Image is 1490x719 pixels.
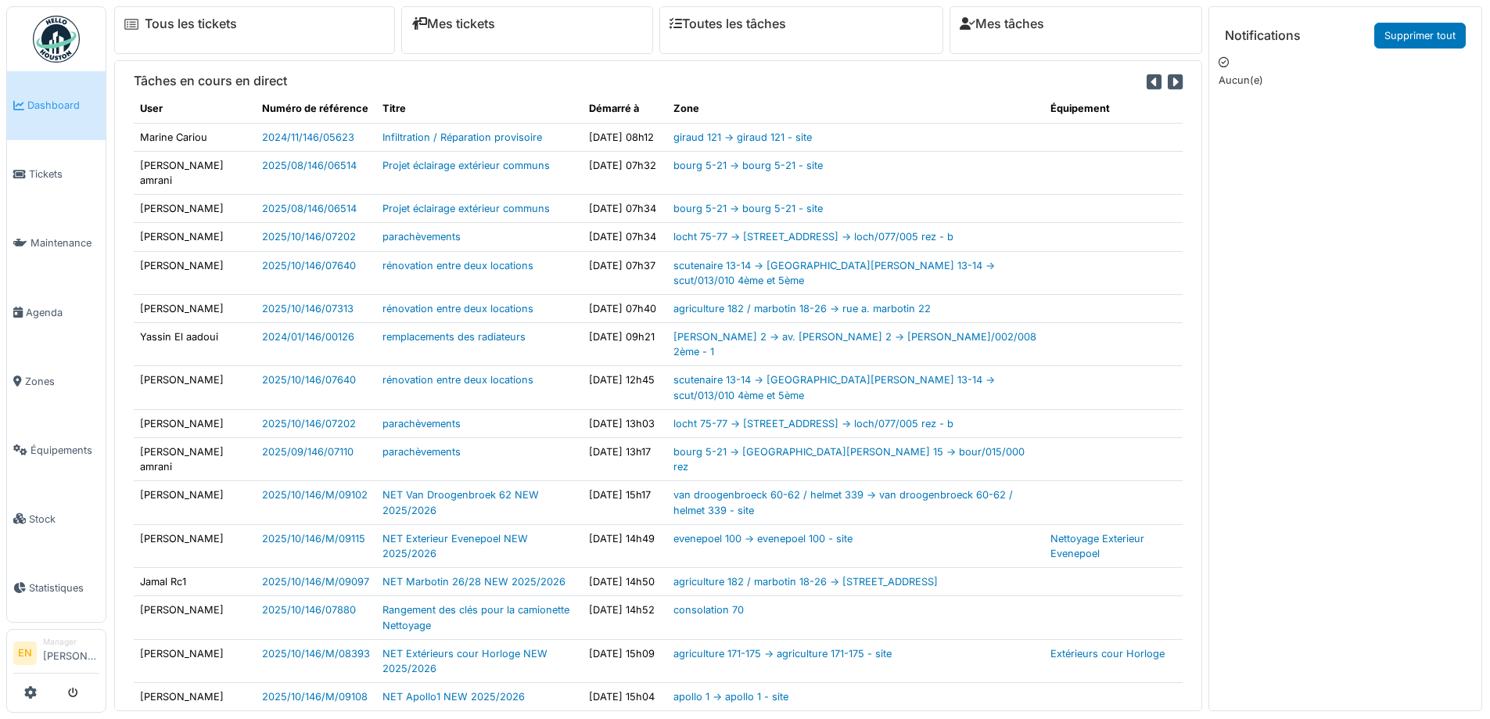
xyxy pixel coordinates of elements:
a: parachèvements [382,446,461,458]
a: 2025/09/146/07110 [262,446,354,458]
span: Équipements [31,443,99,458]
a: consolation 70 [673,604,744,616]
a: bourg 5-21 -> bourg 5-21 - site [673,203,823,214]
td: [DATE] 07h32 [583,151,667,194]
a: 2025/08/146/06514 [262,203,357,214]
td: [PERSON_NAME] [134,195,256,223]
td: [DATE] 07h34 [583,223,667,251]
a: Équipements [7,415,106,484]
th: Titre [376,95,583,123]
a: Projet éclairage extérieur communs [382,160,550,171]
a: scutenaire 13-14 -> [GEOGRAPHIC_DATA][PERSON_NAME] 13-14 -> scut/013/010 4ème et 5ème [673,260,995,286]
td: [PERSON_NAME] [134,366,256,409]
a: locht 75-77 -> [STREET_ADDRESS] -> loch/077/005 rez - b [673,231,953,243]
h6: Tâches en cours en direct [134,74,287,88]
a: Agenda [7,278,106,347]
td: [PERSON_NAME] [134,223,256,251]
a: bourg 5-21 -> bourg 5-21 - site [673,160,823,171]
a: Statistiques [7,553,106,622]
a: parachèvements [382,418,461,430]
a: Infiltration / Réparation provisoire [382,131,542,143]
img: Badge_color-CXgf-gQk.svg [33,16,80,63]
td: Yassin El aadoui [134,323,256,366]
td: [DATE] 15h09 [583,639,667,682]
a: apollo 1 -> apollo 1 - site [673,691,788,703]
a: 2025/10/146/07202 [262,418,356,430]
a: NET Exterieur Evenepoel NEW 2025/2026 [382,533,528,559]
td: [DATE] 13h03 [583,409,667,437]
h6: Notifications [1225,28,1301,43]
span: Dashboard [27,98,99,113]
td: [PERSON_NAME] amrani [134,151,256,194]
td: [DATE] 15h17 [583,481,667,524]
td: [PERSON_NAME] [134,596,256,639]
li: EN [13,642,37,665]
td: [DATE] 07h40 [583,294,667,322]
a: agriculture 171-175 -> agriculture 171-175 - site [673,648,892,660]
td: [DATE] 12h45 [583,366,667,409]
a: NET Extérieurs cour Horloge NEW 2025/2026 [382,648,548,674]
a: agriculture 182 / marbotin 18-26 -> [STREET_ADDRESS] [673,576,938,588]
a: 2025/08/146/06514 [262,160,357,171]
a: 2025/10/146/M/09115 [262,533,365,545]
a: agriculture 182 / marbotin 18-26 -> rue a. marbotin 22 [673,303,931,315]
td: Jamal Rc1 [134,568,256,596]
td: [PERSON_NAME] [134,294,256,322]
a: 2025/10/146/07202 [262,231,356,243]
a: 2024/11/146/05623 [262,131,354,143]
td: [PERSON_NAME] [134,481,256,524]
a: scutenaire 13-14 -> [GEOGRAPHIC_DATA][PERSON_NAME] 13-14 -> scut/013/010 4ème et 5ème [673,374,995,401]
a: Mes tâches [960,16,1044,31]
a: parachèvements [382,231,461,243]
span: Statistiques [29,581,99,595]
td: [DATE] 07h34 [583,195,667,223]
span: Agenda [26,305,99,320]
td: [DATE] 08h12 [583,123,667,151]
a: Zones [7,347,106,415]
td: [DATE] 15h04 [583,683,667,711]
li: [PERSON_NAME] [43,636,99,670]
a: Tickets [7,140,106,209]
a: rénovation entre deux locations [382,374,533,386]
a: NET Van Droogenbroek 62 NEW 2025/2026 [382,489,539,516]
a: Tous les tickets [145,16,237,31]
td: [DATE] 09h21 [583,323,667,366]
a: Dashboard [7,71,106,140]
a: rénovation entre deux locations [382,260,533,271]
span: Maintenance [31,235,99,250]
th: Zone [667,95,1045,123]
a: [PERSON_NAME] 2 -> av. [PERSON_NAME] 2 -> [PERSON_NAME]/002/008 2ème - 1 [673,331,1036,358]
td: [DATE] 13h17 [583,438,667,481]
a: 2025/10/146/M/09108 [262,691,368,703]
td: [DATE] 07h37 [583,251,667,294]
td: [PERSON_NAME] [134,683,256,711]
a: Rangement des clés pour la camionette Nettoyage [382,604,569,631]
a: Maintenance [7,209,106,278]
td: [PERSON_NAME] [134,524,256,567]
a: 2025/10/146/M/09097 [262,576,369,588]
a: evenepoel 100 -> evenepoel 100 - site [673,533,853,545]
a: Stock [7,484,106,553]
span: Tickets [29,167,99,182]
span: translation missing: fr.shared.user [140,102,163,114]
a: rénovation entre deux locations [382,303,533,315]
a: bourg 5-21 -> [GEOGRAPHIC_DATA][PERSON_NAME] 15 -> bour/015/000 rez [673,446,1025,473]
td: [DATE] 14h50 [583,568,667,596]
a: Supprimer tout [1374,23,1466,49]
a: 2024/01/146/00126 [262,331,354,343]
a: van droogenbroeck 60-62 / helmet 339 -> van droogenbroeck 60-62 / helmet 339 - site [673,489,1013,516]
p: Aucun(e) [1219,73,1472,88]
a: Toutes les tâches [670,16,786,31]
div: Manager [43,636,99,648]
a: NET Apollo1 NEW 2025/2026 [382,691,525,703]
td: [PERSON_NAME] [134,639,256,682]
span: Zones [25,374,99,389]
a: locht 75-77 -> [STREET_ADDRESS] -> loch/077/005 rez - b [673,418,953,430]
a: 2025/10/146/07313 [262,303,354,315]
a: EN Manager[PERSON_NAME] [13,636,99,674]
a: giraud 121 -> giraud 121 - site [673,131,812,143]
a: Nettoyage Exterieur Evenepoel [1050,533,1144,559]
a: Mes tickets [411,16,495,31]
th: Numéro de référence [256,95,376,123]
a: Extérieurs cour Horloge [1050,648,1165,660]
